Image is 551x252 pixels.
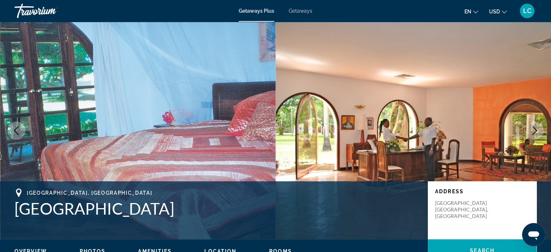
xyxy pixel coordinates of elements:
a: Getaways Plus [239,8,274,14]
button: Previous image [7,121,25,140]
p: Address [435,189,529,194]
a: Travorium [14,1,87,20]
p: [GEOGRAPHIC_DATA] [GEOGRAPHIC_DATA], [GEOGRAPHIC_DATA] [435,200,493,219]
span: USD [489,9,500,15]
button: Change language [464,6,478,17]
button: Change currency [489,6,507,17]
iframe: Button to launch messaging window [522,223,545,246]
span: [GEOGRAPHIC_DATA], [GEOGRAPHIC_DATA] [27,190,152,196]
button: User Menu [518,3,537,18]
button: Next image [526,121,544,140]
a: Getaways [289,8,312,14]
span: LC [523,7,531,15]
h1: [GEOGRAPHIC_DATA] [14,199,421,218]
span: en [464,9,471,15]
